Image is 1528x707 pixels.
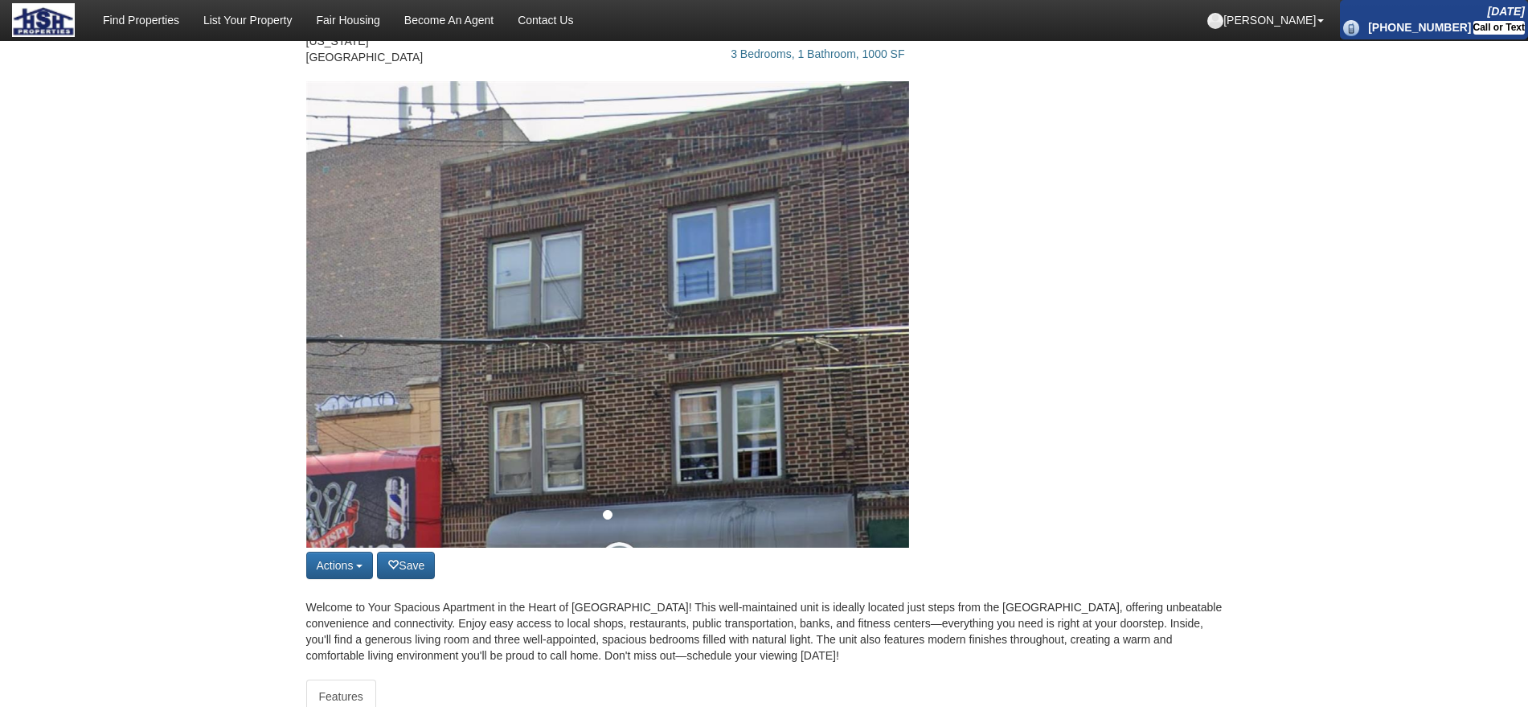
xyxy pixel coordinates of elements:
[1343,20,1359,36] img: phone_icon.png
[1473,21,1525,35] div: Call or Text
[306,552,374,579] button: Actions
[1488,5,1525,18] i: [DATE]
[1207,13,1223,29] img: default-profile.png
[1368,21,1471,34] b: [PHONE_NUMBER]
[377,552,435,579] button: Save
[463,30,909,62] div: 3 Bedrooms, 1 Bathroom, 1000 SF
